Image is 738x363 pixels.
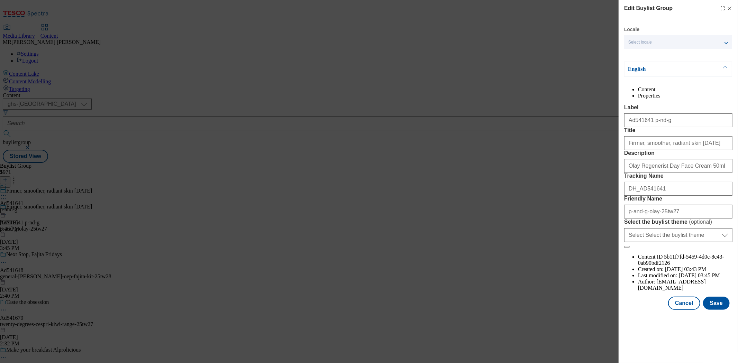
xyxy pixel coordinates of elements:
[624,159,732,173] input: Enter Description
[624,127,732,133] label: Title
[624,205,732,218] input: Enter Friendly Name
[628,66,701,73] p: English
[624,218,732,225] label: Select the buylist theme
[703,297,730,310] button: Save
[624,182,732,196] input: Enter Tracking Name
[638,266,732,272] li: Created on:
[624,28,639,31] label: Locale
[624,173,732,179] label: Tracking Name
[638,86,732,93] li: Content
[638,254,732,266] li: Content ID
[638,272,732,279] li: Last modified on:
[638,93,732,99] li: Properties
[665,266,706,272] span: [DATE] 03:43 PM
[624,104,732,111] label: Label
[689,219,712,225] span: ( optional )
[624,136,732,150] input: Enter Title
[638,254,724,266] span: 5b11f7fd-5459-4d0c-8c43-0ab90bdf2126
[628,40,652,45] span: Select locale
[624,196,732,202] label: Friendly Name
[624,150,732,156] label: Description
[679,272,720,278] span: [DATE] 03:45 PM
[638,279,706,291] span: [EMAIL_ADDRESS][DOMAIN_NAME]
[624,4,673,12] h4: Edit Buylist Group
[624,113,732,127] input: Enter Label
[624,35,732,49] button: Select locale
[638,279,732,291] li: Author:
[668,297,700,310] button: Cancel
